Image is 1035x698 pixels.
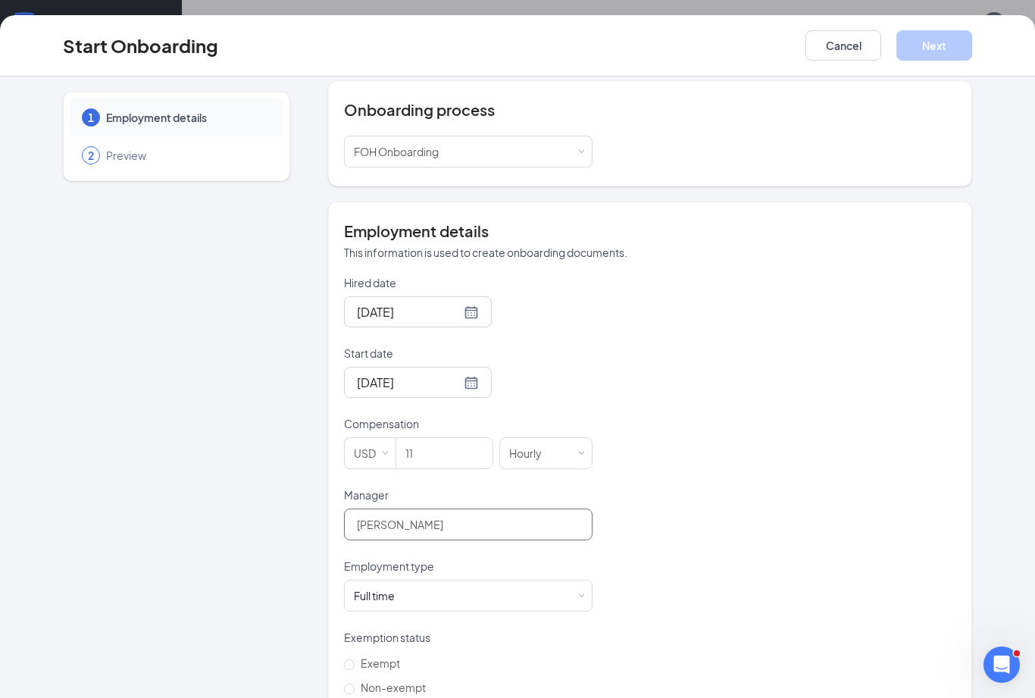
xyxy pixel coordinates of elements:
[106,110,268,125] span: Employment details
[509,438,552,468] div: Hourly
[88,148,94,163] span: 2
[344,221,956,242] h4: Employment details
[344,245,956,260] p: This information is used to create onboarding documents.
[344,275,593,290] p: Hired date
[88,110,94,125] span: 1
[983,646,1020,683] iframe: Intercom live chat
[354,145,439,158] span: FOH Onboarding
[355,656,406,670] span: Exempt
[354,588,405,603] div: [object Object]
[357,373,461,392] input: Sep 8, 2025
[354,438,386,468] div: USD
[805,30,881,61] button: Cancel
[344,487,593,502] p: Manager
[344,559,593,574] p: Employment type
[344,99,956,121] h4: Onboarding process
[896,30,972,61] button: Next
[357,302,461,321] input: Aug 27, 2025
[63,33,218,58] h3: Start Onboarding
[344,630,593,645] p: Exemption status
[396,438,492,468] input: Amount
[106,148,268,163] span: Preview
[355,681,432,694] span: Non-exempt
[344,416,593,431] p: Compensation
[354,588,395,603] div: Full time
[354,136,449,167] div: [object Object]
[344,509,593,540] input: Manager name
[344,346,593,361] p: Start date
